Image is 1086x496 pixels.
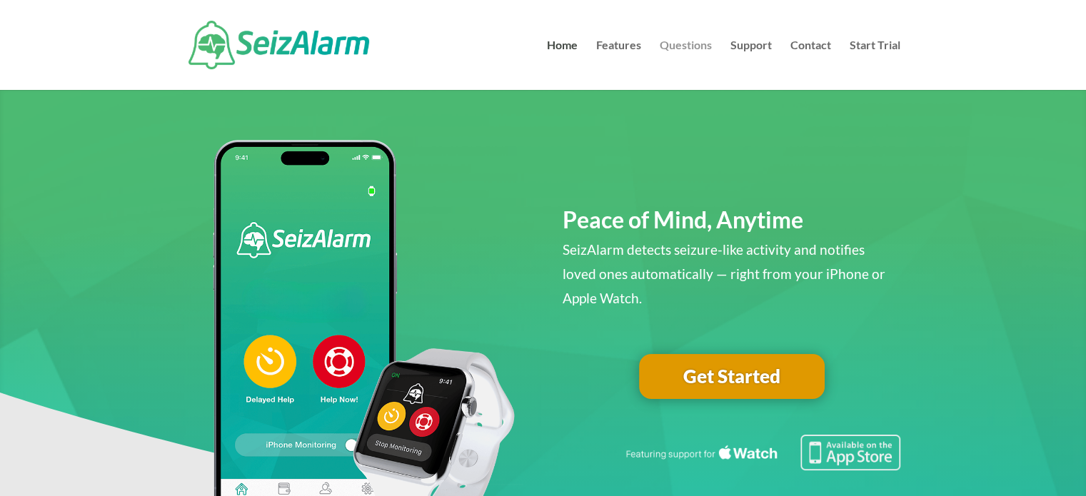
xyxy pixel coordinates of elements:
[660,40,712,90] a: Questions
[563,241,885,306] span: SeizAlarm detects seizure-like activity and notifies loved ones automatically — right from your i...
[623,435,900,470] img: Seizure detection available in the Apple App Store.
[623,457,900,473] a: Featuring seizure detection support for the Apple Watch
[850,40,900,90] a: Start Trial
[563,206,803,233] span: Peace of Mind, Anytime
[639,354,825,400] a: Get Started
[790,40,831,90] a: Contact
[596,40,641,90] a: Features
[188,21,369,69] img: SeizAlarm
[730,40,772,90] a: Support
[547,40,578,90] a: Home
